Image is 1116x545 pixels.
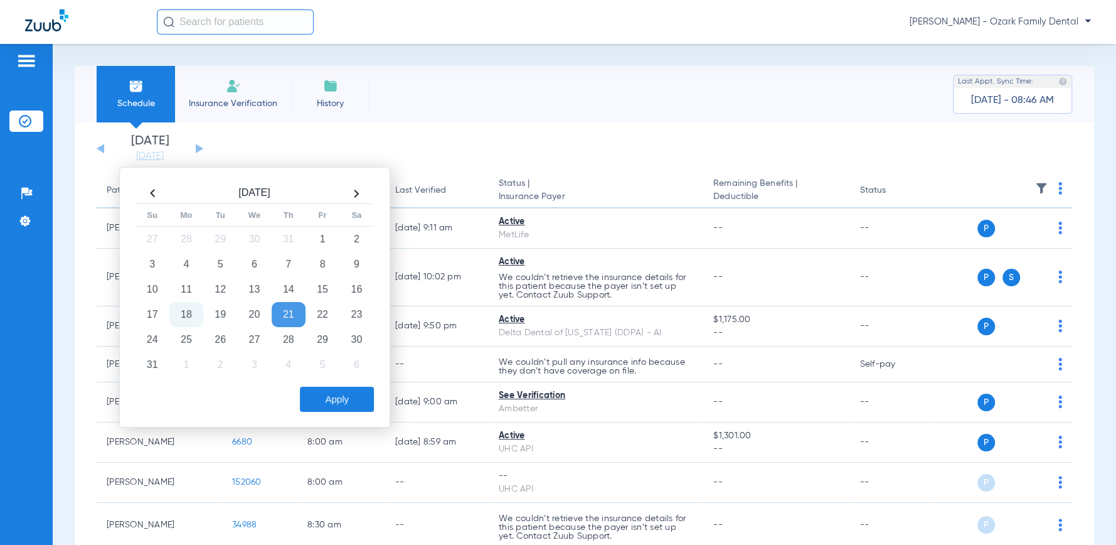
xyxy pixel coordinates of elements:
[713,326,839,340] span: --
[499,273,693,299] p: We couldn’t retrieve the insurance details for this patient because the payer isn’t set up yet. C...
[395,184,479,197] div: Last Verified
[385,347,489,382] td: --
[163,16,174,28] img: Search Icon
[849,423,934,463] td: --
[977,318,995,335] span: P
[232,438,252,446] span: 6680
[703,173,849,208] th: Remaining Benefits |
[499,215,693,229] div: Active
[849,382,934,423] td: --
[713,478,723,487] span: --
[107,184,212,197] div: Patient Name
[25,9,68,31] img: Zuub Logo
[1058,271,1062,283] img: group-dot-blue.svg
[385,382,489,423] td: [DATE] 9:00 AM
[1058,396,1062,408] img: group-dot-blue.svg
[1035,182,1048,195] img: filter.svg
[713,360,723,369] span: --
[499,470,693,483] div: --
[16,53,36,68] img: hamburger-icon
[1058,476,1062,488] img: group-dot-blue.svg
[499,389,693,402] div: See Verification
[977,516,995,534] span: P
[112,135,188,163] li: [DATE]
[977,269,995,286] span: P
[1002,269,1020,286] span: S
[499,402,693,416] div: Ambetter
[977,434,995,451] span: P
[300,97,360,110] span: History
[499,229,693,242] div: MetLife
[385,249,489,306] td: [DATE] 10:02 PM
[713,397,723,406] span: --
[977,220,995,237] span: P
[395,184,446,197] div: Last Verified
[499,443,693,456] div: UHC API
[849,208,934,249] td: --
[129,78,144,94] img: Schedule
[499,313,693,326] div: Active
[499,358,693,375] p: We couldn’t pull any insurance info because they don’t have coverage on file.
[977,394,995,411] span: P
[157,9,314,35] input: Search for patients
[1058,519,1062,531] img: group-dot-blue.svg
[1058,77,1067,86] img: last sync help info
[713,443,839,456] span: --
[849,306,934,347] td: --
[1058,358,1062,370] img: group-dot-blue.svg
[1058,182,1062,195] img: group-dot-blue.svg
[169,183,339,204] th: [DATE]
[297,463,385,503] td: 8:00 AM
[971,94,1054,107] span: [DATE] - 08:46 AM
[713,429,839,443] span: $1,301.00
[232,521,257,529] span: 34988
[1058,436,1062,448] img: group-dot-blue.svg
[97,463,222,503] td: [PERSON_NAME]
[106,97,166,110] span: Schedule
[713,313,839,326] span: $1,175.00
[849,173,934,208] th: Status
[499,514,693,541] p: We couldn’t retrieve the insurance details for this patient because the payer isn’t set up yet. C...
[499,256,693,269] div: Active
[226,78,241,94] img: Manual Insurance Verification
[300,387,374,412] button: Apply
[499,326,693,340] div: Delta Dental of [US_STATE] (DDPA) - AI
[323,78,338,94] img: History
[232,478,262,487] span: 152060
[499,429,693,443] div: Active
[1058,320,1062,332] img: group-dot-blue.svg
[107,184,162,197] div: Patient Name
[385,306,489,347] td: [DATE] 9:50 PM
[910,16,1091,28] span: [PERSON_NAME] - Ozark Family Dental
[297,423,385,463] td: 8:00 AM
[713,224,723,232] span: --
[112,150,188,163] a: [DATE]
[499,483,693,496] div: UHC API
[958,75,1033,88] span: Last Appt. Sync Time:
[849,249,934,306] td: --
[385,423,489,463] td: [DATE] 8:59 AM
[97,423,222,463] td: [PERSON_NAME]
[713,272,723,281] span: --
[1058,222,1062,234] img: group-dot-blue.svg
[977,474,995,492] span: P
[849,463,934,503] td: --
[849,347,934,382] td: Self-pay
[385,208,489,249] td: [DATE] 9:11 AM
[489,173,703,208] th: Status |
[713,190,839,203] span: Deductible
[184,97,282,110] span: Insurance Verification
[499,190,693,203] span: Insurance Payer
[713,521,723,529] span: --
[385,463,489,503] td: --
